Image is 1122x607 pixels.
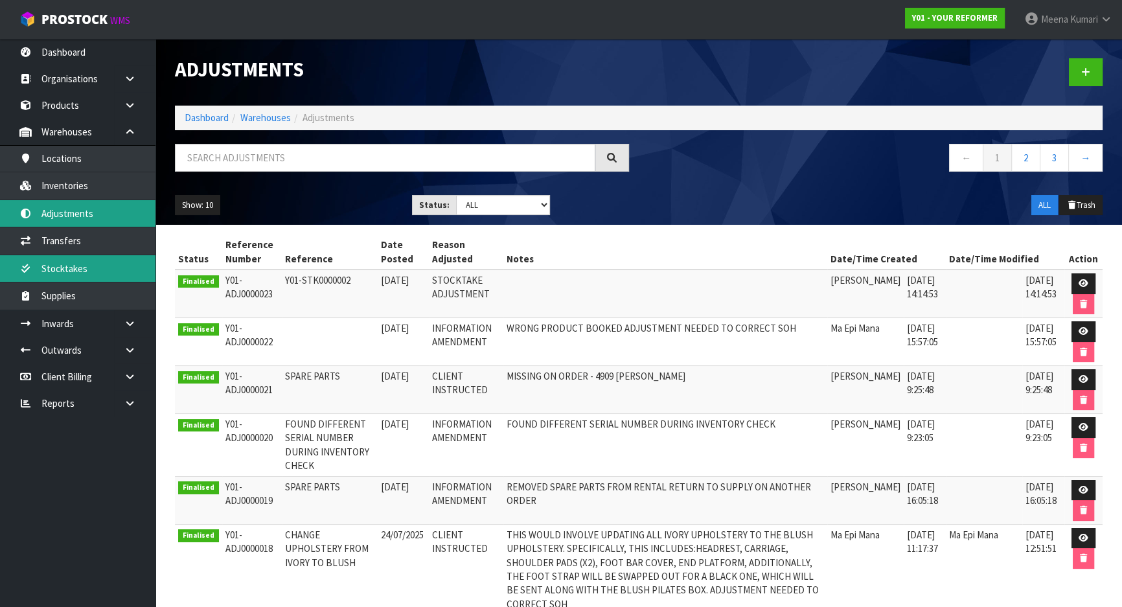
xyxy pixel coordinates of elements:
td: STOCKTAKE ADJUSTMENT [429,269,503,318]
td: MISSING ON ORDER - 4909 [PERSON_NAME] [503,366,827,414]
a: → [1068,144,1103,172]
th: Notes [503,235,827,269]
button: ALL [1031,195,1058,216]
span: Kumari [1070,13,1098,25]
td: SPARE PARTS [282,476,377,524]
td: INFORMATION AMENDMENT [429,476,503,524]
td: REMOVED SPARE PARTS FROM RENTAL RETURN TO SUPPLY ON ANOTHER ORDER [503,476,827,524]
td: CLIENT INSTRUCTED [429,366,503,414]
td: [DATE] [378,414,429,477]
a: ← [949,144,983,172]
a: Warehouses [240,111,291,124]
td: WRONG PRODUCT BOOKED ADJUSTMENT NEEDED TO CORRECT SOH [503,318,827,366]
td: [DATE] 16:05:18 [904,476,946,524]
td: [DATE] 9:25:48 [1022,366,1064,414]
th: Reason Adjusted [429,235,503,269]
th: Date/Time Modified [946,235,1064,269]
td: [DATE] 14:14:53 [1022,269,1064,318]
span: Finalised [178,529,219,542]
td: Y01-ADJ0000023 [222,269,282,318]
th: Date Posted [378,235,429,269]
th: Action [1064,235,1103,269]
td: Y01-ADJ0000022 [222,318,282,366]
td: [DATE] 9:23:05 [904,414,946,477]
td: [PERSON_NAME] [827,269,904,318]
input: Search adjustments [175,144,595,172]
h1: Adjustments [175,58,629,80]
button: Show: 10 [175,195,220,216]
span: Finalised [178,323,219,336]
nav: Page navigation [648,144,1103,176]
strong: Y01 - YOUR REFORMER [912,12,998,23]
td: SPARE PARTS [282,366,377,414]
td: [DATE] 9:25:48 [904,366,946,414]
td: Y01-ADJ0000020 [222,414,282,477]
td: [DATE] 15:57:05 [1022,318,1064,366]
td: [PERSON_NAME] [827,414,904,477]
td: [DATE] [378,318,429,366]
td: Y01-ADJ0000021 [222,366,282,414]
a: Y01 - YOUR REFORMER [905,8,1005,29]
strong: Status: [419,200,450,211]
button: Trash [1059,195,1103,216]
td: [DATE] [378,269,429,318]
td: [DATE] [378,366,429,414]
th: Status [175,235,222,269]
td: [DATE] 16:05:18 [1022,476,1064,524]
a: 2 [1011,144,1040,172]
td: INFORMATION AMENDMENT [429,414,503,477]
td: INFORMATION AMENDMENT [429,318,503,366]
td: FOUND DIFFERENT SERIAL NUMBER DURING INVENTORY CHECK [503,414,827,477]
span: Finalised [178,481,219,494]
span: Finalised [178,419,219,432]
td: Y01-ADJ0000019 [222,476,282,524]
img: cube-alt.png [19,11,36,27]
td: [DATE] 9:23:05 [1022,414,1064,477]
td: [DATE] 14:14:53 [904,269,946,318]
span: Adjustments [303,111,354,124]
span: ProStock [41,11,108,28]
th: Reference Number [222,235,282,269]
span: Finalised [178,275,219,288]
th: Date/Time Created [827,235,946,269]
th: Reference [282,235,377,269]
td: [DATE] 15:57:05 [904,318,946,366]
span: Finalised [178,371,219,384]
td: Ma Epi Mana [827,318,904,366]
td: [PERSON_NAME] [827,366,904,414]
td: FOUND DIFFERENT SERIAL NUMBER DURING INVENTORY CHECK [282,414,377,477]
span: Meena [1041,13,1068,25]
td: [PERSON_NAME] [827,476,904,524]
a: 3 [1040,144,1069,172]
td: [DATE] [378,476,429,524]
small: WMS [110,14,130,27]
td: Y01-STK0000002 [282,269,377,318]
a: Dashboard [185,111,229,124]
a: 1 [983,144,1012,172]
